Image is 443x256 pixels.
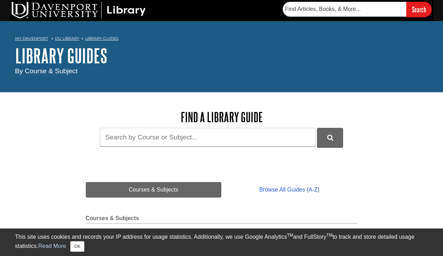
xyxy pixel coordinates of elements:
[12,2,146,19] img: DU Library
[283,2,432,17] form: Searches DU Library's articles, books, and more
[15,34,428,45] nav: breadcrumb
[86,182,222,198] a: Courses & Subjects
[100,128,316,146] input: Search by Course or Subject...
[86,215,358,224] h2: Courses & Subjects
[221,182,357,198] a: Browse All Guides (A-Z)
[38,243,66,249] a: Read More
[15,45,428,66] h1: Library Guides
[85,36,119,41] a: Library Guides
[283,2,406,17] input: Find Articles, Books, & More...
[15,233,428,252] div: This site uses cookies and records your IP address for usage statistics. Additionally, we use Goo...
[55,36,79,41] a: DU Library
[327,233,333,238] sup: TM
[327,135,333,141] i: Search Library Guides
[15,66,428,76] div: By Course & Subject
[406,2,432,17] input: Search
[70,241,84,252] button: Close
[86,110,358,124] h2: Find a Library Guide
[317,128,343,147] button: DU Library Guides Search
[15,36,48,42] a: My Davenport
[287,233,293,238] sup: TM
